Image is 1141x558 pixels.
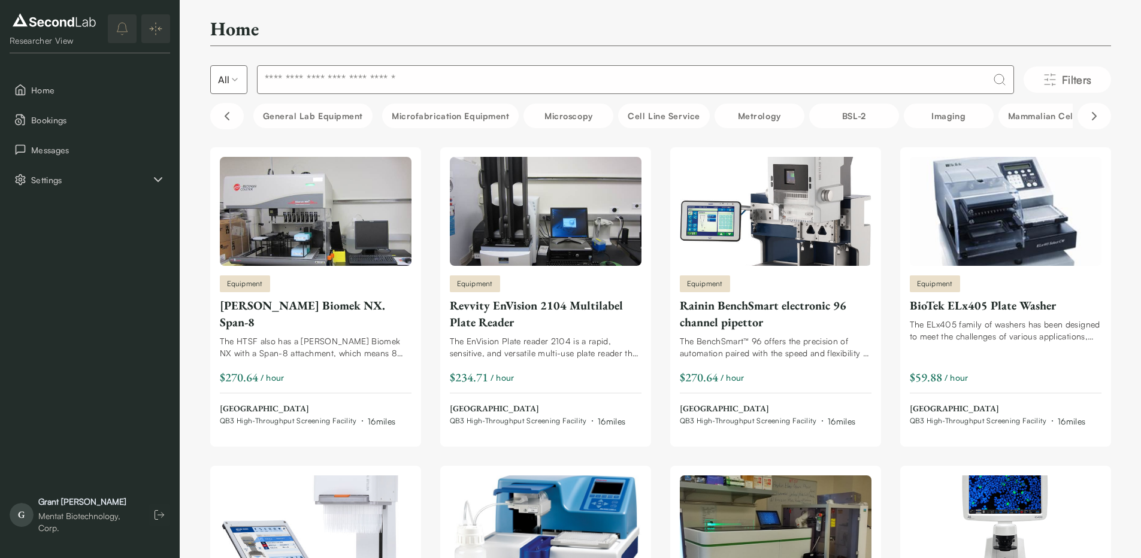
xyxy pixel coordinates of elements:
span: QB3 High-Throughput Screening Facility [680,416,817,426]
span: Equipment [457,278,493,289]
button: Log out [149,504,170,526]
div: $234.71 [450,369,488,386]
div: Researcher View [10,35,99,47]
div: Revvity EnVision 2104 Multilabel Plate Reader [450,297,641,330]
span: Settings [31,174,151,186]
button: Scroll right [1078,103,1111,129]
span: Filters [1062,71,1092,88]
div: $270.64 [680,369,718,386]
div: The HTSF also has a [PERSON_NAME] Biomek NX with a Span-8 attachment, which means 8 independently... [220,335,411,359]
span: Equipment [917,278,953,289]
div: The EnVision Plate reader 2104 is a rapid, sensitive, and versatile multi-use plate reader that a... [450,335,641,359]
a: Beckman-Coulter Biomek NX. Span-8Equipment[PERSON_NAME] Biomek NX. Span-8The HTSF also has a [PER... [220,157,411,427]
button: Expand/Collapse sidebar [141,14,170,43]
button: Settings [10,167,170,192]
span: Bookings [31,114,165,126]
span: [GEOGRAPHIC_DATA] [450,403,626,415]
span: / hour [945,371,969,384]
button: Scroll left [210,103,244,129]
span: Equipment [227,278,263,289]
span: / hour [261,371,285,384]
button: Imaging [904,104,994,128]
div: The ELx405 family of washers has been designed to meet the challenges of various applications, re... [910,319,1101,342]
div: 16 miles [368,415,395,427]
button: notifications [108,14,137,43]
div: Mentat Biotechnology, Corp. [38,510,137,534]
button: Home [10,77,170,102]
div: 16 miles [828,415,855,427]
button: Filters [1024,66,1111,93]
img: BioTek ELx405 Plate Washer [910,157,1101,266]
div: Grant [PERSON_NAME] [38,496,137,508]
a: Rainin BenchSmart electronic 96 channel pipettorEquipmentRainin BenchSmart electronic 96 channel ... [680,157,871,427]
div: $270.64 [220,369,258,386]
div: Rainin BenchSmart electronic 96 channel pipettor [680,297,871,330]
span: / hour [721,371,744,384]
img: Rainin BenchSmart electronic 96 channel pipettor [680,157,871,266]
div: 16 miles [1058,415,1085,427]
div: 16 miles [598,415,625,427]
span: G [10,503,34,527]
span: / hour [491,371,514,384]
button: Messages [10,137,170,162]
span: Home [31,84,165,96]
span: QB3 High-Throughput Screening Facility [910,416,1047,426]
span: QB3 High-Throughput Screening Facility [220,416,357,426]
a: BioTek ELx405 Plate WasherEquipmentBioTek ELx405 Plate WasherThe ELx405 family of washers has bee... [910,157,1101,427]
button: Bookings [10,107,170,132]
button: Select listing type [210,65,247,94]
button: Microfabrication Equipment [382,104,519,128]
div: [PERSON_NAME] Biomek NX. Span-8 [220,297,411,330]
button: General Lab equipment [253,104,373,128]
span: [GEOGRAPHIC_DATA] [220,403,396,415]
button: Microscopy [523,104,613,128]
span: [GEOGRAPHIC_DATA] [910,403,1086,415]
h2: Home [210,17,259,41]
span: Equipment [687,278,723,289]
div: Settings sub items [10,167,170,192]
button: Metrology [715,104,804,128]
img: Revvity EnVision 2104 Multilabel Plate Reader [450,157,641,266]
button: BSL-2 [809,104,899,128]
div: $59.88 [910,369,942,386]
img: Beckman-Coulter Biomek NX. Span-8 [220,157,411,266]
a: Revvity EnVision 2104 Multilabel Plate ReaderEquipmentRevvity EnVision 2104 Multilabel Plate Read... [450,157,641,427]
span: Messages [31,144,165,156]
span: QB3 High-Throughput Screening Facility [450,416,587,426]
img: logo [10,11,99,30]
button: Mammalian Cells [998,104,1089,128]
div: The BenchSmart™ 96 offers the precision of automation paired with the speed and flexibility of ma... [680,335,871,359]
span: [GEOGRAPHIC_DATA] [680,403,856,415]
button: Cell line service [618,104,709,128]
div: BioTek ELx405 Plate Washer [910,297,1101,314]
